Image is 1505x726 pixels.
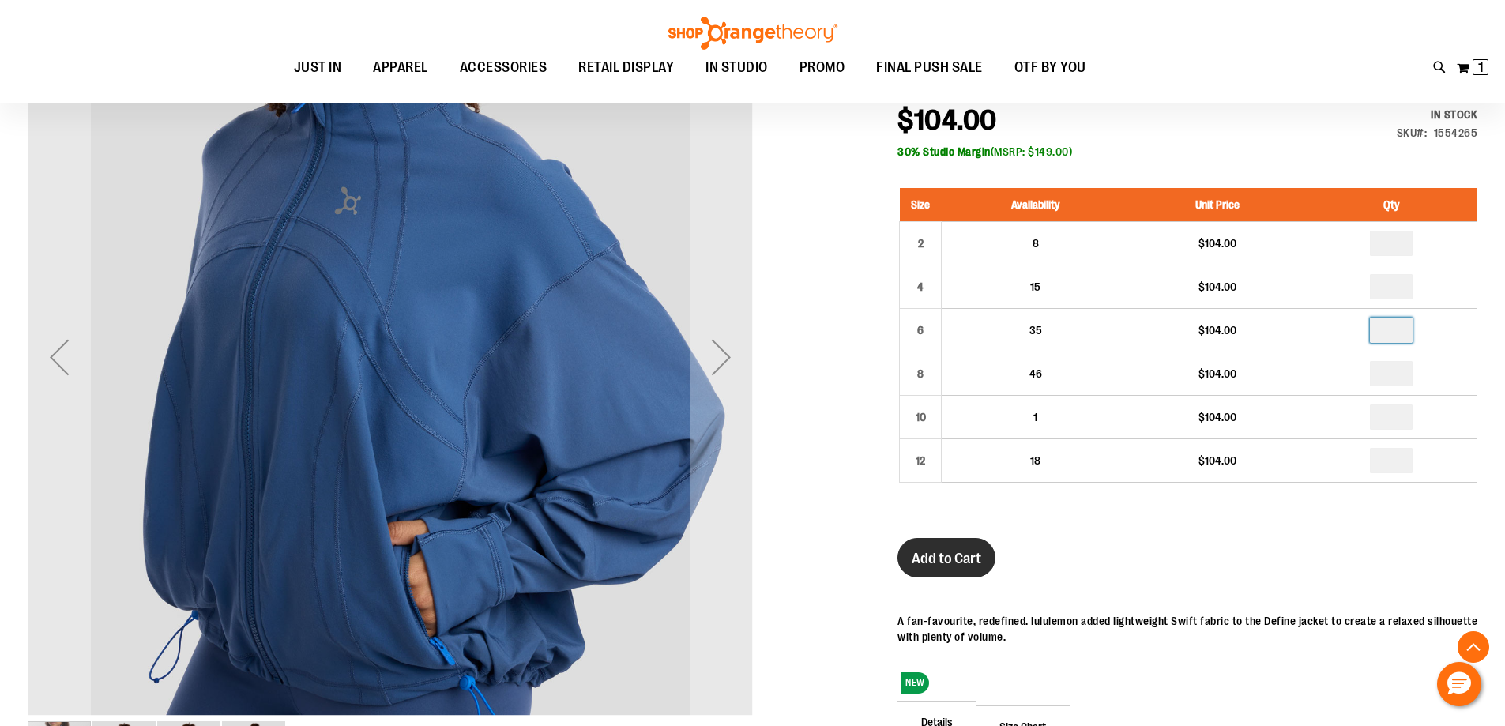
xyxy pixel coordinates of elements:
span: NEW [901,672,929,694]
a: APPAREL [357,50,444,86]
div: $104.00 [1137,279,1297,295]
span: PROMO [800,50,845,85]
span: FINAL PUSH SALE [876,50,983,85]
th: Qty [1306,188,1477,222]
span: JUST IN [294,50,342,85]
div: In stock [1397,107,1478,122]
div: $104.00 [1137,235,1297,251]
div: 1554265 [1434,125,1478,141]
div: $104.00 [1137,453,1297,468]
span: 1 [1033,411,1037,423]
img: Shop Orangetheory [666,17,840,50]
div: $104.00 [1137,322,1297,338]
div: (MSRP: $149.00) [897,144,1477,160]
button: Hello, have a question? Let’s chat. [1437,662,1481,706]
span: OTF BY YOU [1014,50,1086,85]
a: RETAIL DISPLAY [562,50,690,86]
button: Back To Top [1458,631,1489,663]
a: PROMO [784,50,861,86]
a: ACCESSORIES [444,50,563,86]
span: 15 [1030,280,1040,293]
div: 10 [909,405,932,429]
div: 6 [909,318,932,342]
span: 18 [1030,454,1040,467]
span: 1 [1478,59,1484,75]
span: 35 [1029,324,1042,337]
button: Add to Cart [897,538,995,577]
span: IN STUDIO [705,50,768,85]
div: 12 [909,449,932,472]
div: $104.00 [1137,409,1297,425]
span: APPAREL [373,50,428,85]
th: Unit Price [1129,188,1305,222]
span: 8 [1033,237,1039,250]
a: JUST IN [278,50,358,85]
div: $104.00 [1137,366,1297,382]
strong: SKU [1397,126,1428,139]
div: 2 [909,231,932,255]
a: OTF BY YOU [999,50,1102,86]
span: Add to Cart [912,550,981,567]
span: ACCESSORIES [460,50,547,85]
th: Availability [942,188,1130,222]
th: Size [900,188,942,222]
div: 4 [909,275,932,299]
div: Availability [1397,107,1478,122]
div: A fan-favourite, redefined. lululemon added lightweight Swift fabric to the Define jacket to crea... [897,613,1477,645]
span: $104.00 [897,104,997,137]
b: 30% Studio Margin [897,145,991,158]
span: RETAIL DISPLAY [578,50,674,85]
a: FINAL PUSH SALE [860,50,999,86]
div: 8 [909,362,932,386]
a: IN STUDIO [690,50,784,86]
span: 46 [1029,367,1042,380]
